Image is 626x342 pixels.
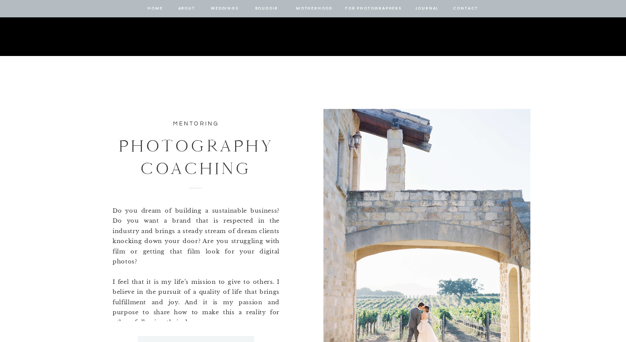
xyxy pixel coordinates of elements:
[177,5,196,13] a: about
[147,5,163,13] a: home
[296,5,332,13] a: Motherhood
[113,206,280,321] p: Do you dream of building a sustainable business? Do you want a brand that is respected in the ind...
[210,5,240,13] a: Weddings
[413,5,440,13] a: journal
[118,135,274,175] h3: PHOTOGRAPHY coaching
[452,5,479,13] a: contact
[345,5,402,13] a: for photographers
[133,120,260,130] h2: mentoring
[254,5,279,13] a: BOUDOIR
